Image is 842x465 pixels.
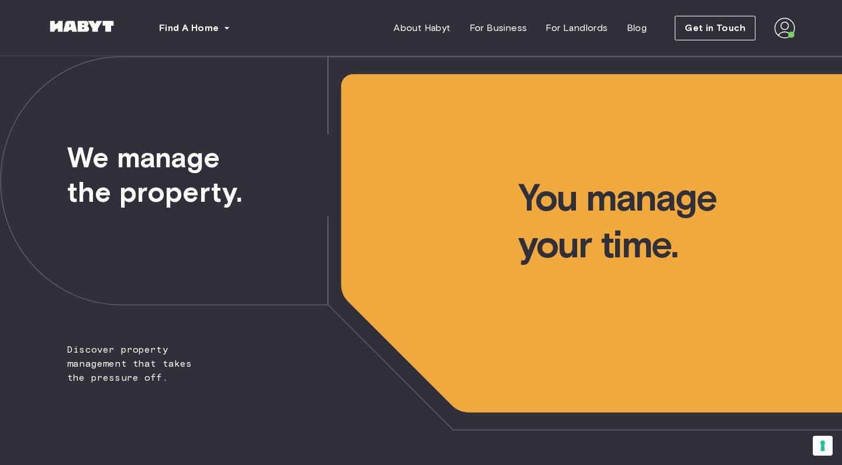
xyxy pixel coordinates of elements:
span: For Business [470,21,527,35]
button: Your consent preferences for tracking technologies [813,436,833,456]
span: Find A Home [159,21,219,35]
span: Get in Touch [685,21,746,35]
button: Get in Touch [675,16,755,40]
button: Find A Home [150,16,240,40]
a: For Landlords [536,16,617,40]
a: About Habyt [384,16,460,40]
span: About Habyt [394,21,450,35]
span: Blog [627,21,647,35]
span: You manage your time. [518,56,842,268]
a: Blog [617,16,657,40]
img: avatar [774,18,795,39]
span: For Landlords [546,21,608,35]
img: Habyt [47,20,117,32]
a: For Business [460,16,537,40]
